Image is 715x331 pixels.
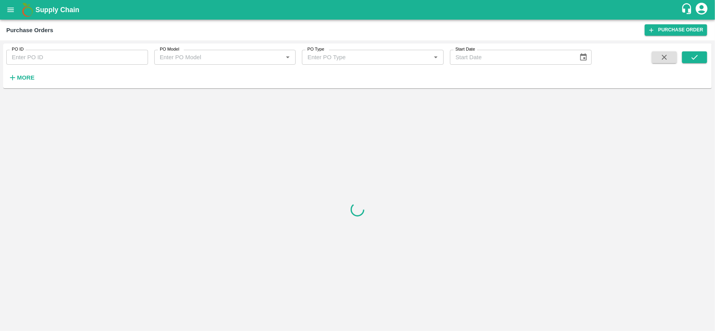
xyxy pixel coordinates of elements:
[6,50,148,65] input: Enter PO ID
[431,52,441,62] button: Open
[455,46,475,53] label: Start Date
[283,52,293,62] button: Open
[160,46,179,53] label: PO Model
[157,52,281,62] input: Enter PO Model
[576,50,591,65] button: Choose date
[695,2,709,18] div: account of current user
[35,4,681,15] a: Supply Chain
[645,24,707,36] a: Purchase Order
[20,2,35,18] img: logo
[450,50,572,65] input: Start Date
[6,25,53,35] div: Purchase Orders
[681,3,695,17] div: customer-support
[17,75,35,81] strong: More
[35,6,79,14] b: Supply Chain
[12,46,24,53] label: PO ID
[2,1,20,19] button: open drawer
[6,71,37,84] button: More
[304,52,428,62] input: Enter PO Type
[307,46,324,53] label: PO Type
